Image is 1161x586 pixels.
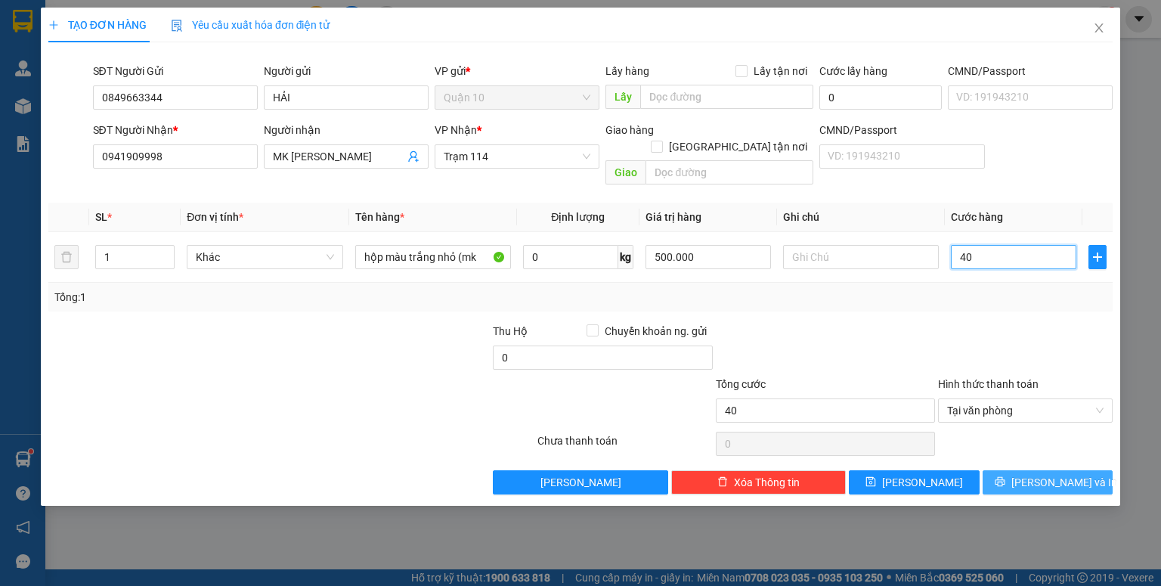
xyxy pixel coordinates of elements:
input: Dọc đường [640,85,813,109]
input: VD: Bàn, Ghế [355,245,511,269]
button: [PERSON_NAME] [493,470,667,495]
span: Cước hàng [951,211,1003,223]
div: SĐT Người Gửi [93,63,258,79]
div: Chưa thanh toán [536,433,714,459]
span: Lấy hàng [605,65,649,77]
span: Lấy tận nơi [748,63,813,79]
div: CMND/Passport [948,63,1113,79]
span: Định lượng [551,211,605,223]
input: Dọc đường [646,160,813,184]
span: [GEOGRAPHIC_DATA] tận nơi [663,138,813,155]
div: CMND/Passport [819,122,984,138]
span: plus [1089,251,1106,263]
button: plus [1088,245,1107,269]
span: Giao hàng [605,124,654,136]
button: printer[PERSON_NAME] và In [983,470,1113,495]
span: Tên hàng [355,211,404,223]
button: deleteXóa Thông tin [671,470,846,495]
div: Tổng: 1 [54,289,449,305]
span: Thu Hộ [493,325,528,337]
span: plus [48,20,59,30]
button: Close [1078,8,1120,50]
span: delete [717,476,728,488]
span: Đơn vị tính [187,211,243,223]
div: SĐT Người Nhận [93,122,258,138]
span: kg [618,245,633,269]
div: Người nhận [264,122,429,138]
span: Giao [605,160,646,184]
span: Chuyển khoản ng. gửi [599,323,713,340]
span: Tổng cước [716,378,766,390]
span: VP Nhận [435,124,477,136]
span: save [865,476,876,488]
button: delete [54,245,79,269]
label: Cước lấy hàng [819,65,887,77]
span: printer [995,476,1005,488]
span: Tại văn phòng [947,399,1104,422]
span: TẠO ĐƠN HÀNG [48,19,147,31]
div: VP gửi [435,63,599,79]
span: Yêu cầu xuất hóa đơn điện tử [171,19,330,31]
th: Ghi chú [777,203,945,232]
img: icon [171,20,183,32]
input: Cước lấy hàng [819,85,942,110]
span: Khác [196,246,333,268]
span: [PERSON_NAME] [882,474,963,491]
span: Trạm 114 [444,145,590,168]
input: Ghi Chú [783,245,939,269]
span: Xóa Thông tin [734,474,800,491]
label: Hình thức thanh toán [938,378,1039,390]
span: Quận 10 [444,86,590,109]
span: [PERSON_NAME] [540,474,621,491]
div: Người gửi [264,63,429,79]
span: user-add [407,150,420,163]
span: SL [95,211,107,223]
span: Lấy [605,85,640,109]
span: Giá trị hàng [646,211,701,223]
span: [PERSON_NAME] và In [1011,474,1117,491]
input: 0 [646,245,771,269]
span: close [1093,22,1105,34]
button: save[PERSON_NAME] [849,470,980,495]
